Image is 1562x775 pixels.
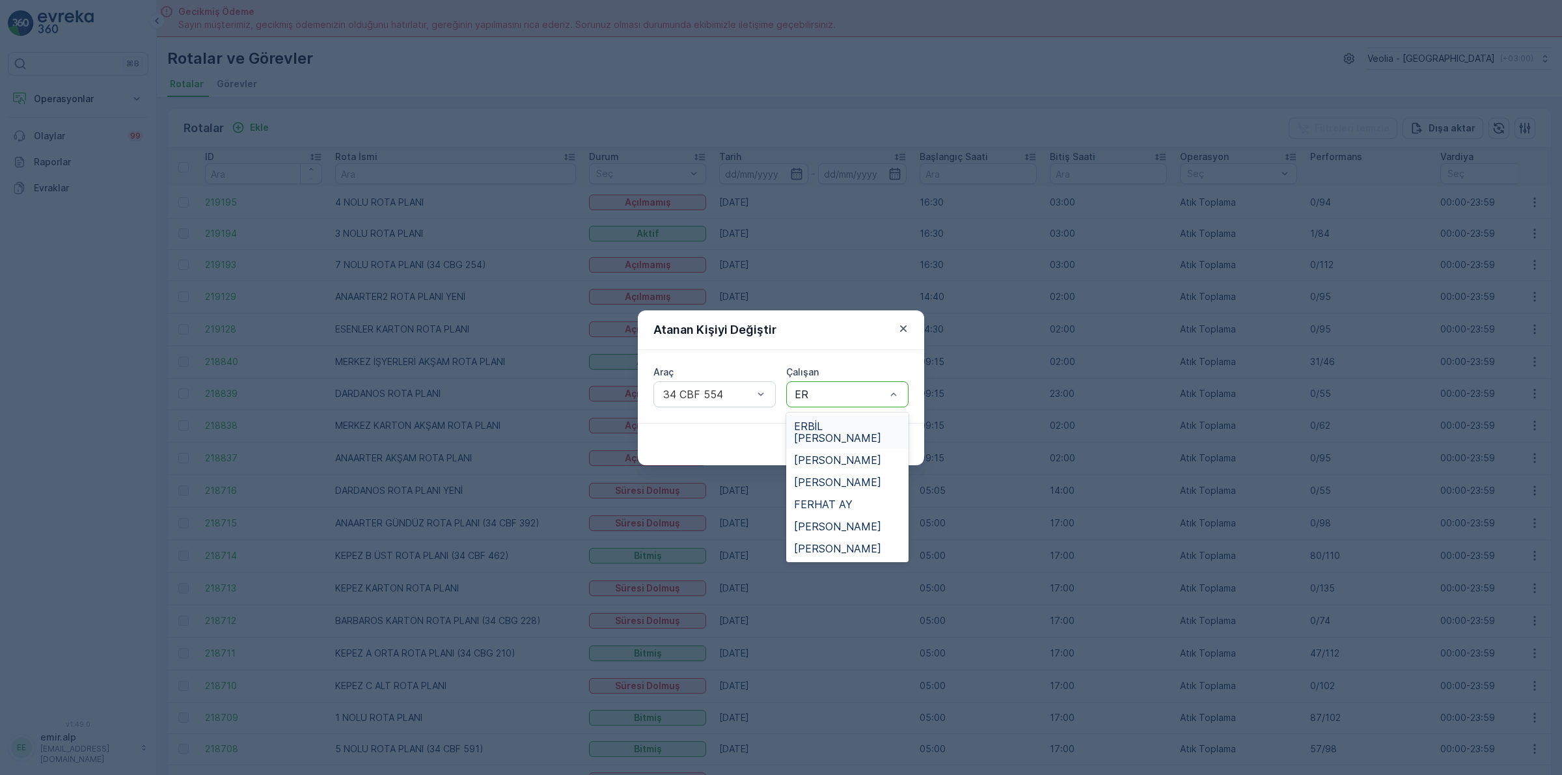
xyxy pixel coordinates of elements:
[794,420,901,444] span: ERBİL [PERSON_NAME]
[653,366,674,377] label: Araç
[794,543,881,554] span: [PERSON_NAME]
[653,321,776,339] p: Atanan Kişiyi Değiştir
[794,498,853,510] span: FERHAT AY
[794,521,881,532] span: [PERSON_NAME]
[794,454,881,466] span: [PERSON_NAME]
[786,366,819,377] label: Çalışan
[794,476,881,488] span: [PERSON_NAME]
